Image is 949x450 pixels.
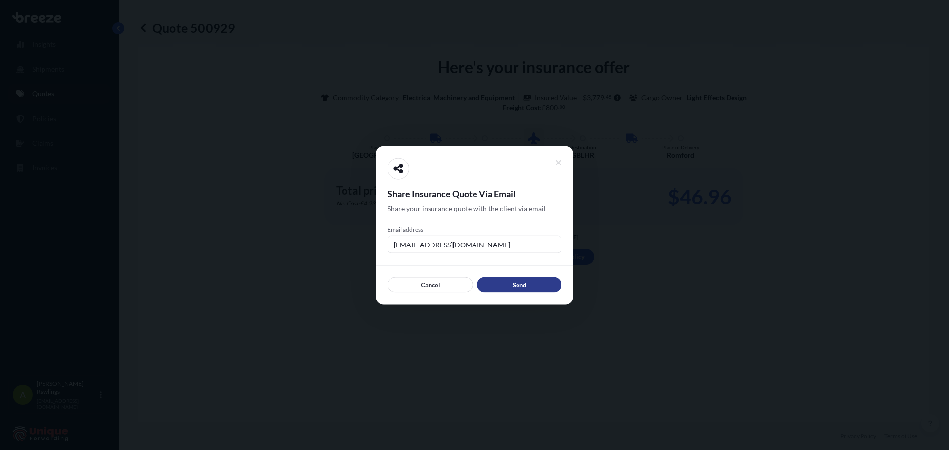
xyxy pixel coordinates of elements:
span: Share Insurance Quote Via Email [388,187,561,199]
p: Cancel [421,280,440,289]
button: Send [477,277,561,292]
input: example@gmail.com [388,235,561,253]
button: Cancel [388,277,473,292]
span: Share your insurance quote with the client via email [388,204,546,213]
span: Email address [388,225,561,233]
p: Send [513,280,526,289]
